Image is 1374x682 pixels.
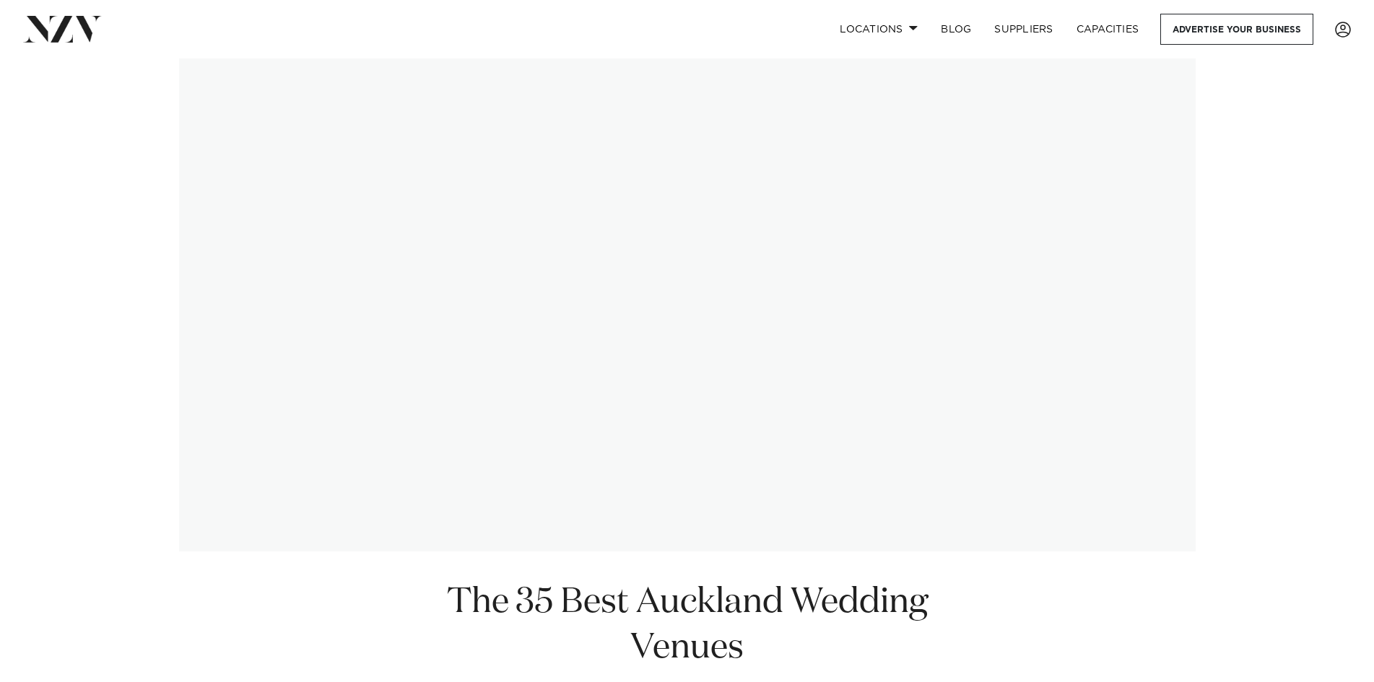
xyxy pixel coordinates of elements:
a: Capacities [1065,14,1151,45]
a: Locations [828,14,929,45]
a: Advertise your business [1160,14,1313,45]
img: nzv-logo.png [23,16,102,42]
a: BLOG [929,14,983,45]
a: SUPPLIERS [983,14,1064,45]
h1: The 35 Best Auckland Wedding Venues [440,580,934,671]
